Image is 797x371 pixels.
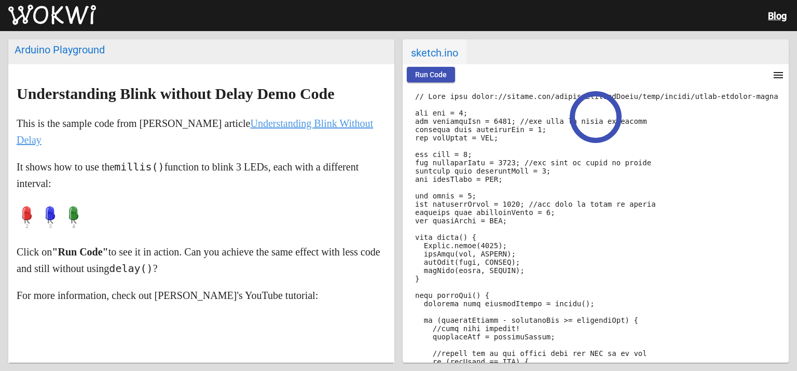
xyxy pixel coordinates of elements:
[8,5,96,25] img: Wokwi
[772,69,785,81] mat-icon: menu
[17,85,386,102] h1: Understanding Blink without Delay Demo Code
[15,44,388,56] div: Arduino Playground
[114,161,164,173] code: millis()
[407,67,455,82] button: Run Code
[17,287,386,304] p: For more information, check out [PERSON_NAME]'s YouTube tutorial:
[17,159,386,192] p: It shows how to use the function to blink 3 LEDs, each with a different interval:
[17,244,386,277] p: Click on to see it in action. Can you achieve the same effect with less code and still without us...
[52,246,108,258] strong: "Run Code"
[415,70,447,79] span: Run Code
[768,10,787,21] a: Blog
[17,118,373,146] a: Understanding Blink Without Delay
[403,39,466,64] span: sketch.ino
[17,115,386,148] p: This is the sample code from [PERSON_NAME] article
[109,262,153,275] code: delay()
